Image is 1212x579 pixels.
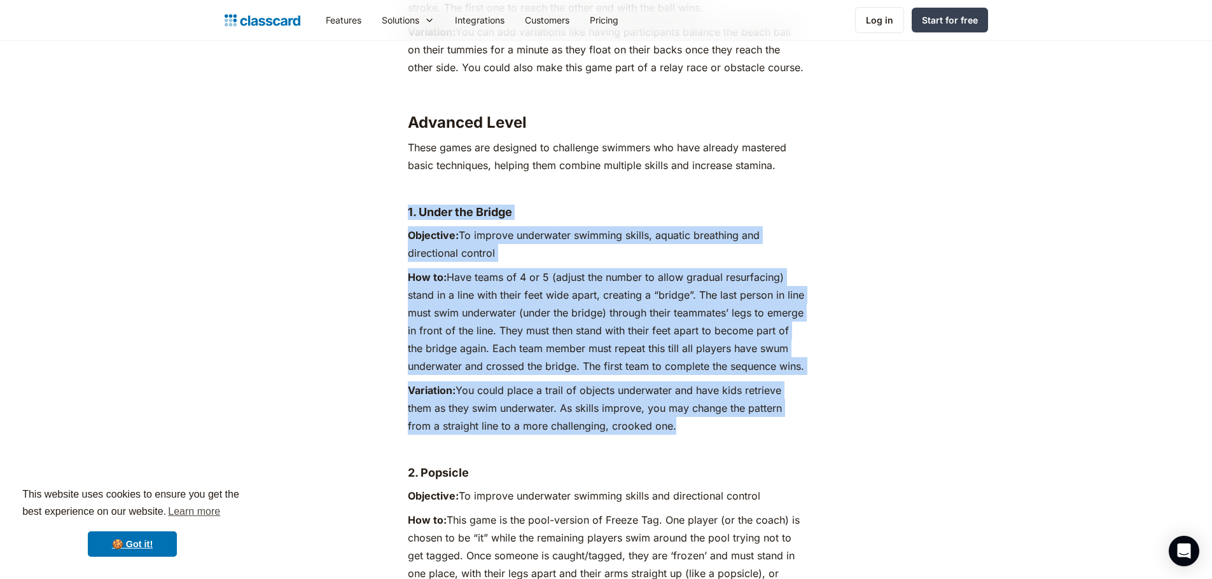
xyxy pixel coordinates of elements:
a: dismiss cookie message [88,531,177,557]
strong: Variation: [408,384,456,397]
div: Start for free [922,13,978,27]
h4: 2. Popsicle [408,465,804,480]
p: To improve underwater swimming skills and directional control [408,487,804,505]
p: ‍ [408,83,804,100]
span: This website uses cookies to ensure you get the best experience on our website. [22,487,242,521]
p: These games are designed to challenge swimmers who have already mastered basic techniques, helpin... [408,139,804,174]
p: You can add variations like having participants balance the beach ball on their tummies for a min... [408,23,804,76]
div: Open Intercom Messenger [1169,536,1199,566]
a: Start for free [912,8,988,32]
p: To improve underwater swimming skills, aquatic breathing and directional control [408,226,804,262]
a: home [225,11,300,29]
div: Log in [866,13,893,27]
a: Log in [855,7,904,33]
p: Have teams of 4 or 5 (adjust the number to allow gradual resurfacing) stand in a line with their ... [408,268,804,375]
a: Integrations [445,6,515,34]
a: Customers [515,6,580,34]
strong: Objective: [408,489,459,502]
p: You could place a trail of objects underwater and have kids retrieve them as they swim underwater... [408,381,804,435]
a: Pricing [580,6,629,34]
strong: Objective: [408,229,459,242]
div: Solutions [382,13,419,27]
p: ‍ [408,181,804,198]
a: learn more about cookies [166,502,222,521]
strong: Advanced Level [408,113,527,132]
h4: 1. Under the Bridge [408,205,804,220]
a: Features [316,6,372,34]
strong: How to: [408,271,447,283]
div: cookieconsent [10,475,254,569]
p: ‍ [408,441,804,459]
strong: How to: [408,514,447,526]
div: Solutions [372,6,445,34]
